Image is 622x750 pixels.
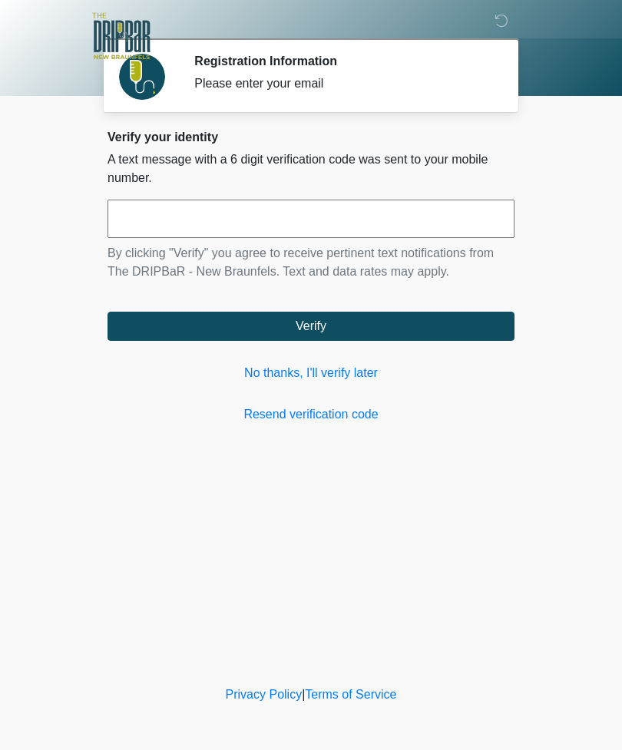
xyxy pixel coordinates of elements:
[302,688,305,701] a: |
[108,312,514,341] button: Verify
[108,405,514,424] a: Resend verification code
[108,364,514,382] a: No thanks, I'll verify later
[108,130,514,144] h2: Verify your identity
[194,74,491,93] div: Please enter your email
[92,12,151,61] img: The DRIPBaR - New Braunfels Logo
[108,244,514,281] p: By clicking "Verify" you agree to receive pertinent text notifications from The DRIPBaR - New Bra...
[305,688,396,701] a: Terms of Service
[226,688,303,701] a: Privacy Policy
[119,54,165,100] img: Agent Avatar
[108,150,514,187] p: A text message with a 6 digit verification code was sent to your mobile number.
